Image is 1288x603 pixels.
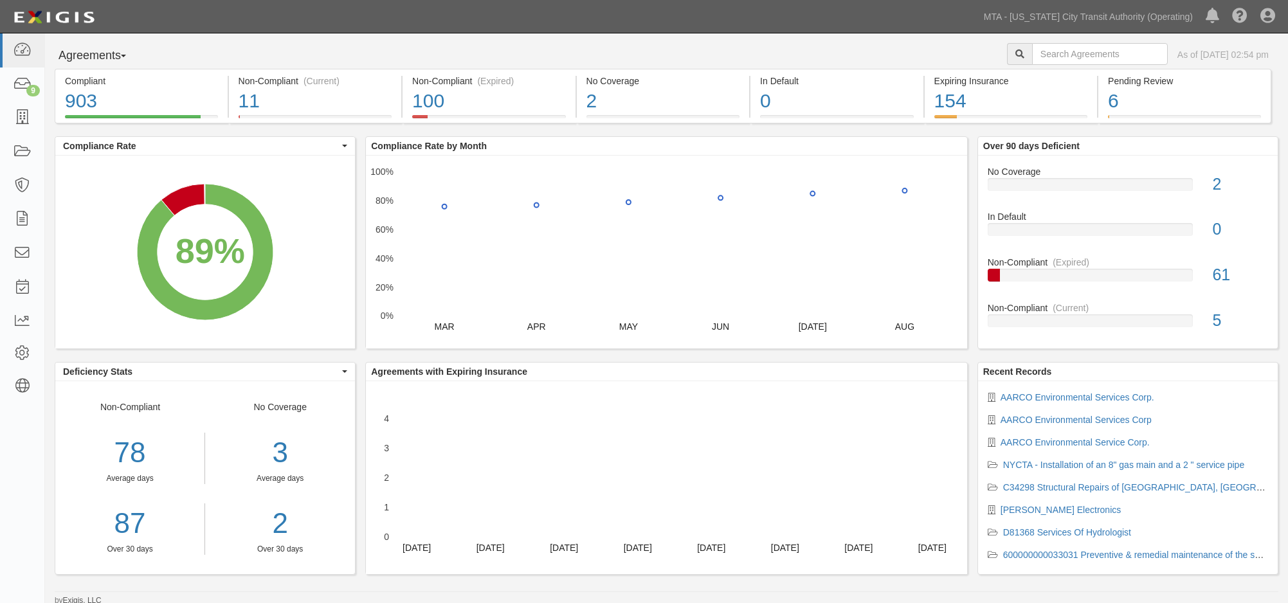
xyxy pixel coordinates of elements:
[371,366,527,377] b: Agreements with Expiring Insurance
[697,543,725,553] text: [DATE]
[1177,48,1269,61] div: As of [DATE] 02:54 pm
[55,401,205,555] div: Non-Compliant
[65,87,218,115] div: 903
[215,433,345,473] div: 3
[366,156,967,348] svg: A chart.
[712,321,729,332] text: JUN
[55,433,204,473] div: 78
[1232,9,1247,24] i: Help Center - Complianz
[771,543,799,553] text: [DATE]
[55,473,204,484] div: Average days
[1108,87,1261,115] div: 6
[925,115,1098,125] a: Expiring Insurance154
[918,543,947,553] text: [DATE]
[586,75,740,87] div: No Coverage
[176,226,245,276] div: 89%
[577,115,750,125] a: No Coverage2
[403,543,431,553] text: [DATE]
[1001,392,1154,402] a: AARCO Environmental Services Corp.
[63,139,339,152] span: Compliance Rate
[205,401,355,555] div: No Coverage
[983,366,1052,377] b: Recent Records
[381,310,394,321] text: 0%
[10,6,98,29] img: Logo
[370,166,394,177] text: 100%
[988,210,1268,256] a: In Default0
[26,85,40,96] div: 9
[978,301,1278,314] div: Non-Compliant
[1003,460,1244,470] a: NYCTA - Installation of an 8" gas main and a 2 " service pipe
[1003,527,1131,537] a: D81368 Services Of Hydrologist
[435,321,455,332] text: MAR
[403,115,576,125] a: Non-Compliant(Expired)100
[239,87,392,115] div: 11
[977,4,1199,30] a: MTA - [US_STATE] City Transit Authority (Operating)
[1202,264,1278,287] div: 61
[1202,309,1278,332] div: 5
[550,543,578,553] text: [DATE]
[55,43,151,69] button: Agreements
[1053,256,1089,269] div: (Expired)
[934,75,1088,87] div: Expiring Insurance
[1202,218,1278,241] div: 0
[624,543,652,553] text: [DATE]
[988,165,1268,211] a: No Coverage2
[1001,505,1121,515] a: [PERSON_NAME] Electronics
[760,87,914,115] div: 0
[750,115,923,125] a: In Default0
[1202,173,1278,196] div: 2
[1108,75,1261,87] div: Pending Review
[895,321,914,332] text: AUG
[215,544,345,555] div: Over 30 days
[978,256,1278,269] div: Non-Compliant
[55,544,204,555] div: Over 30 days
[55,363,355,381] button: Deficiency Stats
[845,543,873,553] text: [DATE]
[239,75,392,87] div: Non-Compliant (Current)
[799,321,827,332] text: [DATE]
[1032,43,1168,65] input: Search Agreements
[55,137,355,155] button: Compliance Rate
[55,115,228,125] a: Compliant903
[978,165,1278,178] div: No Coverage
[1001,437,1150,447] a: AARCO Environmental Service Corp.
[366,381,967,574] svg: A chart.
[215,503,345,544] a: 2
[988,301,1268,337] a: Non-Compliant(Current)5
[476,543,505,553] text: [DATE]
[988,256,1268,301] a: Non-Compliant(Expired)61
[376,282,394,292] text: 20%
[384,413,389,424] text: 4
[586,87,740,115] div: 2
[983,141,1080,151] b: Over 90 days Deficient
[1098,115,1271,125] a: Pending Review6
[229,115,402,125] a: Non-Compliant(Current)11
[384,473,389,483] text: 2
[384,443,389,453] text: 3
[371,141,487,151] b: Compliance Rate by Month
[376,224,394,235] text: 60%
[376,253,394,264] text: 40%
[63,365,339,378] span: Deficiency Stats
[1053,301,1089,314] div: (Current)
[619,321,639,332] text: MAY
[215,473,345,484] div: Average days
[384,532,389,542] text: 0
[477,75,514,87] div: (Expired)
[65,75,218,87] div: Compliant
[934,87,1088,115] div: 154
[384,502,389,512] text: 1
[978,210,1278,223] div: In Default
[376,195,394,206] text: 80%
[760,75,914,87] div: In Default
[304,75,340,87] div: (Current)
[55,156,355,348] svg: A chart.
[527,321,546,332] text: APR
[1001,415,1152,425] a: AARCO Environmental Services Corp
[55,503,204,544] a: 87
